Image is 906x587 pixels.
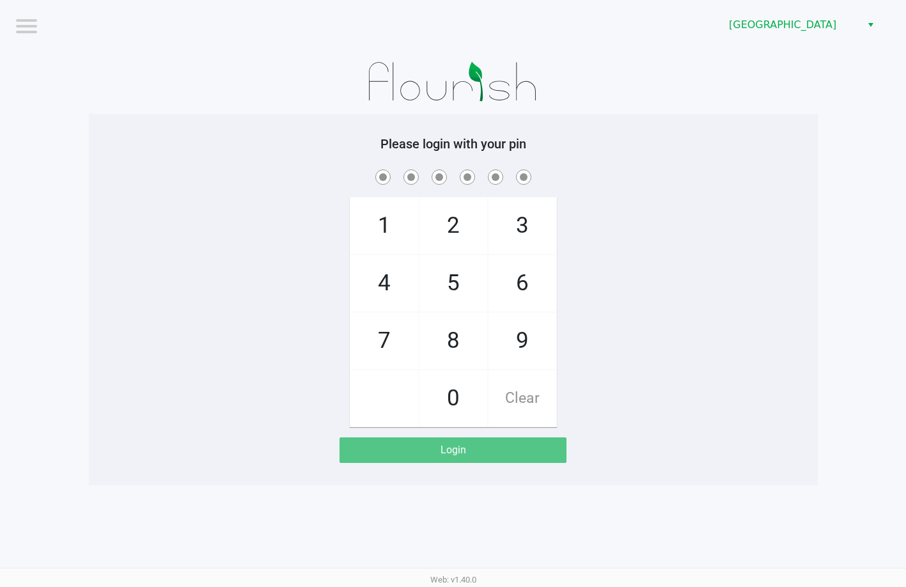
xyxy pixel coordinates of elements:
span: 4 [350,255,418,311]
h5: Please login with your pin [98,136,808,152]
span: Clear [488,370,556,427]
span: Web: v1.40.0 [430,575,476,584]
span: 3 [488,198,556,254]
span: 0 [419,370,487,427]
span: 6 [488,255,556,311]
span: 5 [419,255,487,311]
span: [GEOGRAPHIC_DATA] [729,17,854,33]
span: 7 [350,313,418,369]
button: Select [861,13,880,36]
span: 1 [350,198,418,254]
span: 2 [419,198,487,254]
span: 8 [419,313,487,369]
span: 9 [488,313,556,369]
